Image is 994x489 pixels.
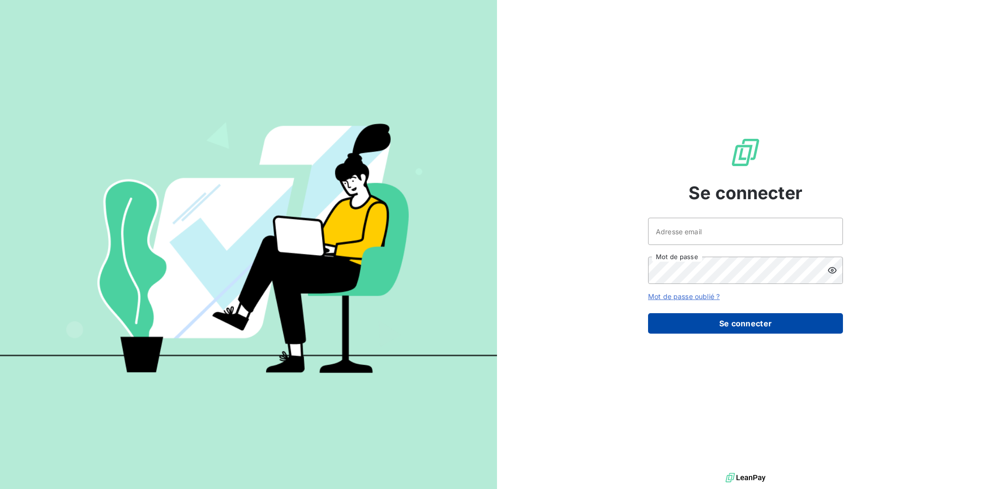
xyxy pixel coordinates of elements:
button: Se connecter [648,313,843,334]
img: Logo LeanPay [730,137,761,168]
input: placeholder [648,218,843,245]
span: Se connecter [688,180,803,206]
a: Mot de passe oublié ? [648,292,720,301]
img: logo [726,470,765,485]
